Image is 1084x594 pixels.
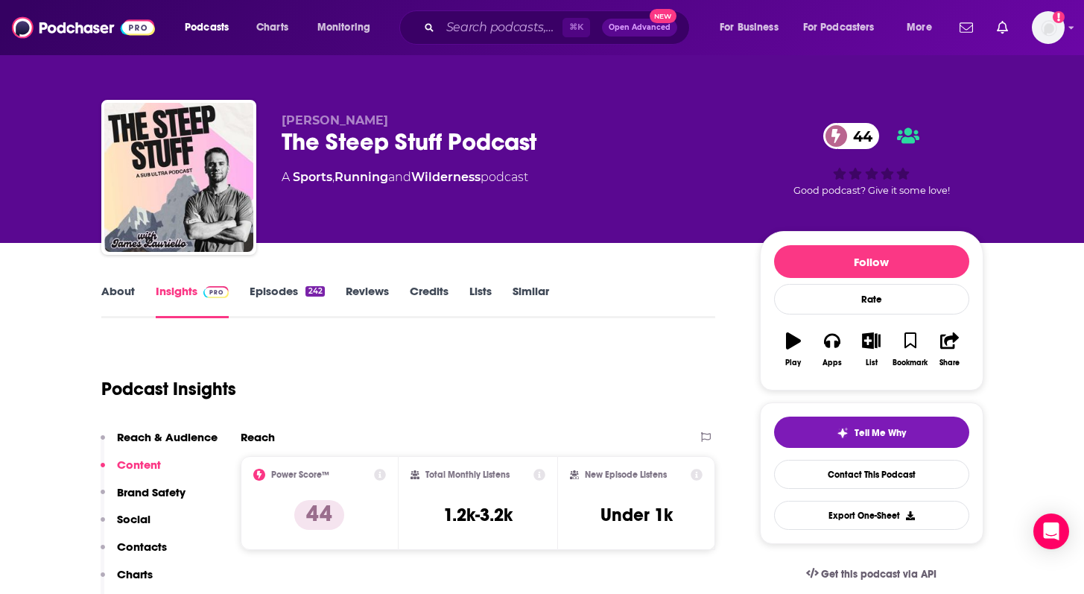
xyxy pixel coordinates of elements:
[1032,11,1065,44] span: Logged in as torisims
[930,323,969,376] button: Share
[12,13,155,42] img: Podchaser - Follow, Share and Rate Podcasts
[425,470,510,480] h2: Total Monthly Listens
[813,323,852,376] button: Apps
[774,284,969,315] div: Rate
[1032,11,1065,44] img: User Profile
[893,358,928,367] div: Bookmark
[413,10,704,45] div: Search podcasts, credits, & more...
[293,170,332,184] a: Sports
[117,430,218,444] p: Reach & Audience
[469,284,492,318] a: Lists
[1053,11,1065,23] svg: Add a profile image
[156,284,229,318] a: InsightsPodchaser Pro
[250,284,324,318] a: Episodes242
[117,485,186,499] p: Brand Safety
[317,17,370,38] span: Monitoring
[600,504,673,526] h3: Under 1k
[411,170,481,184] a: Wilderness
[101,512,150,540] button: Social
[513,284,549,318] a: Similar
[1032,11,1065,44] button: Show profile menu
[410,284,449,318] a: Credits
[585,470,667,480] h2: New Episode Listens
[774,501,969,530] button: Export One-Sheet
[307,16,390,40] button: open menu
[101,378,236,400] h1: Podcast Insights
[823,123,880,149] a: 44
[101,284,135,318] a: About
[709,16,797,40] button: open menu
[388,170,411,184] span: and
[203,286,229,298] img: Podchaser Pro
[793,16,896,40] button: open menu
[174,16,248,40] button: open menu
[241,430,275,444] h2: Reach
[609,24,671,31] span: Open Advanced
[101,540,167,567] button: Contacts
[785,358,801,367] div: Play
[774,245,969,278] button: Follow
[247,16,297,40] a: Charts
[117,458,161,472] p: Content
[855,427,906,439] span: Tell Me Why
[101,458,161,485] button: Content
[117,512,150,526] p: Social
[332,170,335,184] span: ,
[954,15,979,40] a: Show notifications dropdown
[991,15,1014,40] a: Show notifications dropdown
[760,113,983,206] div: 44Good podcast? Give it some love!
[803,17,875,38] span: For Podcasters
[794,556,949,593] a: Get this podcast via API
[720,17,779,38] span: For Business
[282,113,388,127] span: [PERSON_NAME]
[117,540,167,554] p: Contacts
[256,17,288,38] span: Charts
[852,323,890,376] button: List
[346,284,389,318] a: Reviews
[866,358,878,367] div: List
[101,430,218,458] button: Reach & Audience
[774,417,969,448] button: tell me why sparkleTell Me Why
[305,286,324,297] div: 242
[271,470,329,480] h2: Power Score™
[822,358,842,367] div: Apps
[335,170,388,184] a: Running
[101,485,186,513] button: Brand Safety
[821,568,936,581] span: Get this podcast via API
[837,427,849,439] img: tell me why sparkle
[650,9,676,23] span: New
[562,18,590,37] span: ⌘ K
[443,504,513,526] h3: 1.2k-3.2k
[185,17,229,38] span: Podcasts
[793,185,950,196] span: Good podcast? Give it some love!
[774,460,969,489] a: Contact This Podcast
[294,500,344,530] p: 44
[1033,514,1069,549] div: Open Intercom Messenger
[117,567,153,581] p: Charts
[104,103,253,252] img: The Steep Stuff Podcast
[907,17,932,38] span: More
[896,16,951,40] button: open menu
[891,323,930,376] button: Bookmark
[838,123,880,149] span: 44
[440,16,562,40] input: Search podcasts, credits, & more...
[602,19,677,37] button: Open AdvancedNew
[282,168,528,186] div: A podcast
[774,323,813,376] button: Play
[939,358,960,367] div: Share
